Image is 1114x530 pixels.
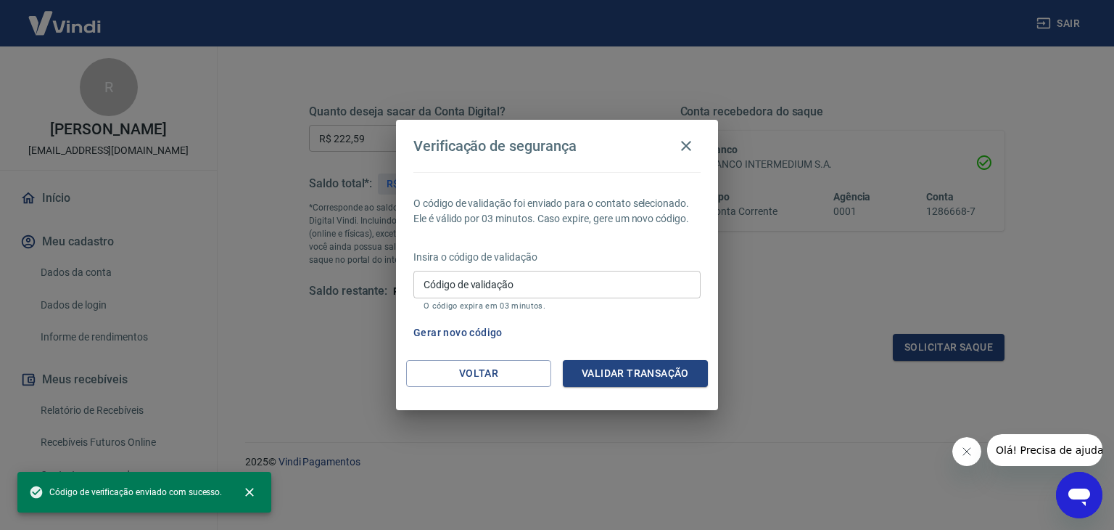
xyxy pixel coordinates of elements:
iframe: Botão para abrir a janela de mensagens [1056,472,1102,518]
p: Insira o código de validação [413,250,701,265]
span: Olá! Precisa de ajuda? [9,10,122,22]
span: Código de verificação enviado com sucesso. [29,485,222,500]
button: Voltar [406,360,551,387]
p: O código de validação foi enviado para o contato selecionado. Ele é válido por 03 minutos. Caso e... [413,196,701,227]
button: close [234,476,265,508]
iframe: Fechar mensagem [952,437,981,466]
button: Gerar novo código [408,319,508,346]
h4: Verificação de segurança [413,137,577,155]
p: O código expira em 03 minutos. [424,301,690,311]
button: Validar transação [563,360,708,387]
iframe: Mensagem da empresa [987,434,1102,466]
